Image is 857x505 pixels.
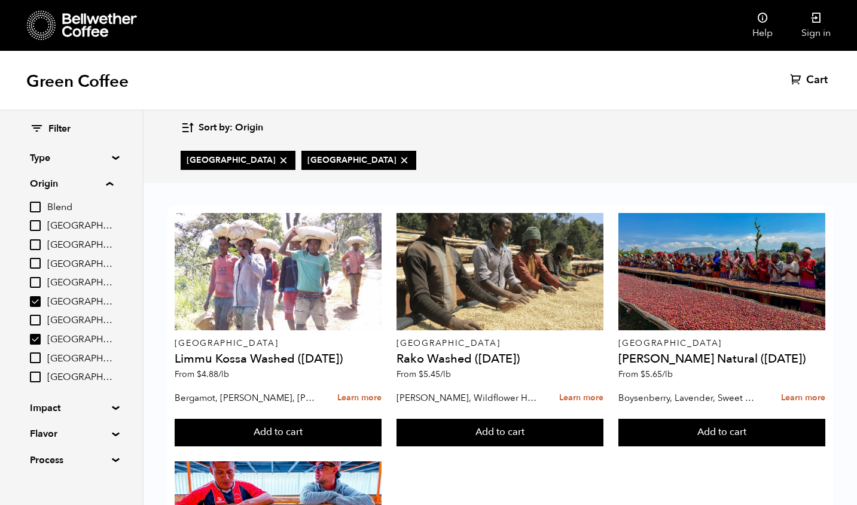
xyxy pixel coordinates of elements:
bdi: 5.45 [419,369,451,380]
input: [GEOGRAPHIC_DATA] [30,258,41,269]
span: /lb [440,369,451,380]
bdi: 4.88 [197,369,229,380]
span: Blend [47,201,113,214]
summary: Process [30,453,112,467]
span: [GEOGRAPHIC_DATA] [47,220,113,233]
h4: Rako Washed ([DATE]) [397,353,603,365]
span: $ [419,369,423,380]
a: Cart [790,73,831,87]
span: [GEOGRAPHIC_DATA] [187,154,289,166]
h4: Limmu Kossa Washed ([DATE]) [175,353,382,365]
span: From [618,369,673,380]
span: [GEOGRAPHIC_DATA] [47,296,113,309]
button: Sort by: Origin [181,114,263,142]
p: [GEOGRAPHIC_DATA] [397,339,603,348]
span: [GEOGRAPHIC_DATA] [47,371,113,384]
p: [GEOGRAPHIC_DATA] [618,339,825,348]
a: Learn more [781,385,825,411]
input: [GEOGRAPHIC_DATA] [30,277,41,288]
input: [GEOGRAPHIC_DATA] [30,352,41,363]
a: Learn more [559,385,603,411]
summary: Type [30,151,112,165]
p: Boysenberry, Lavender, Sweet Cream [618,389,759,407]
span: $ [641,369,645,380]
button: Add to cart [175,419,382,446]
span: Cart [806,73,828,87]
summary: Origin [30,177,113,191]
span: [GEOGRAPHIC_DATA] [47,258,113,271]
span: From [175,369,229,380]
p: [PERSON_NAME], Wildflower Honey, Black Tea [397,389,537,407]
span: From [397,369,451,380]
span: [GEOGRAPHIC_DATA] [307,154,410,166]
p: [GEOGRAPHIC_DATA] [175,339,382,348]
span: [GEOGRAPHIC_DATA] [47,276,113,290]
input: [GEOGRAPHIC_DATA] [30,334,41,345]
button: Add to cart [618,419,825,446]
span: /lb [218,369,229,380]
a: Learn more [337,385,382,411]
bdi: 5.65 [641,369,673,380]
p: Bergamot, [PERSON_NAME], [PERSON_NAME] [175,389,315,407]
input: [GEOGRAPHIC_DATA] [30,315,41,325]
input: [GEOGRAPHIC_DATA] [30,372,41,382]
span: Sort by: Origin [199,121,263,135]
h4: [PERSON_NAME] Natural ([DATE]) [618,353,825,365]
button: Add to cart [397,419,603,446]
input: [GEOGRAPHIC_DATA] [30,296,41,307]
summary: Impact [30,401,112,415]
span: [GEOGRAPHIC_DATA] [47,239,113,252]
span: $ [197,369,202,380]
input: [GEOGRAPHIC_DATA] [30,239,41,250]
span: [GEOGRAPHIC_DATA] [47,352,113,366]
span: Filter [48,123,71,136]
span: /lb [662,369,673,380]
input: Blend [30,202,41,212]
summary: Flavor [30,427,112,441]
h1: Green Coffee [26,71,129,92]
span: [GEOGRAPHIC_DATA] [47,333,113,346]
span: [GEOGRAPHIC_DATA] [47,314,113,327]
input: [GEOGRAPHIC_DATA] [30,220,41,231]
